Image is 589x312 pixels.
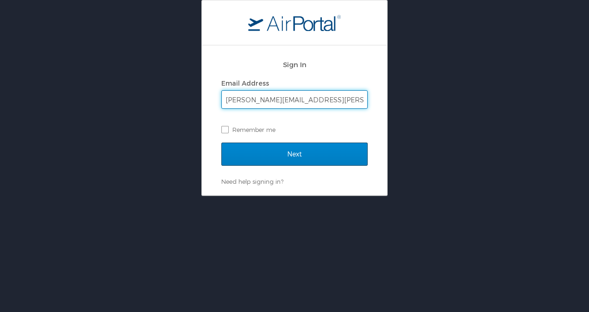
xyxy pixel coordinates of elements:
[221,143,368,166] input: Next
[248,14,341,31] img: logo
[221,123,368,137] label: Remember me
[221,178,283,185] a: Need help signing in?
[221,79,269,87] label: Email Address
[221,59,368,70] h2: Sign In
